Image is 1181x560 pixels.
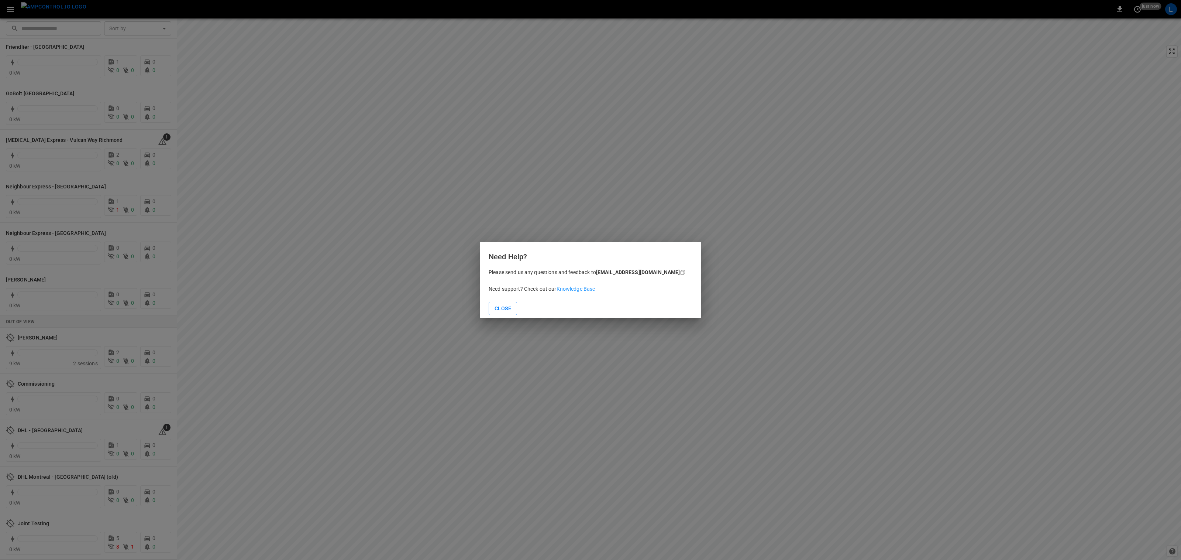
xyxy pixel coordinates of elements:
[679,268,687,276] div: copy
[557,286,595,292] a: Knowledge Base
[489,251,692,263] h6: Need Help?
[489,285,692,293] p: Need support? Check out our
[489,302,517,315] button: Close
[596,269,680,276] div: [EMAIL_ADDRESS][DOMAIN_NAME]
[489,269,692,276] p: Please send us any questions and feedback to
